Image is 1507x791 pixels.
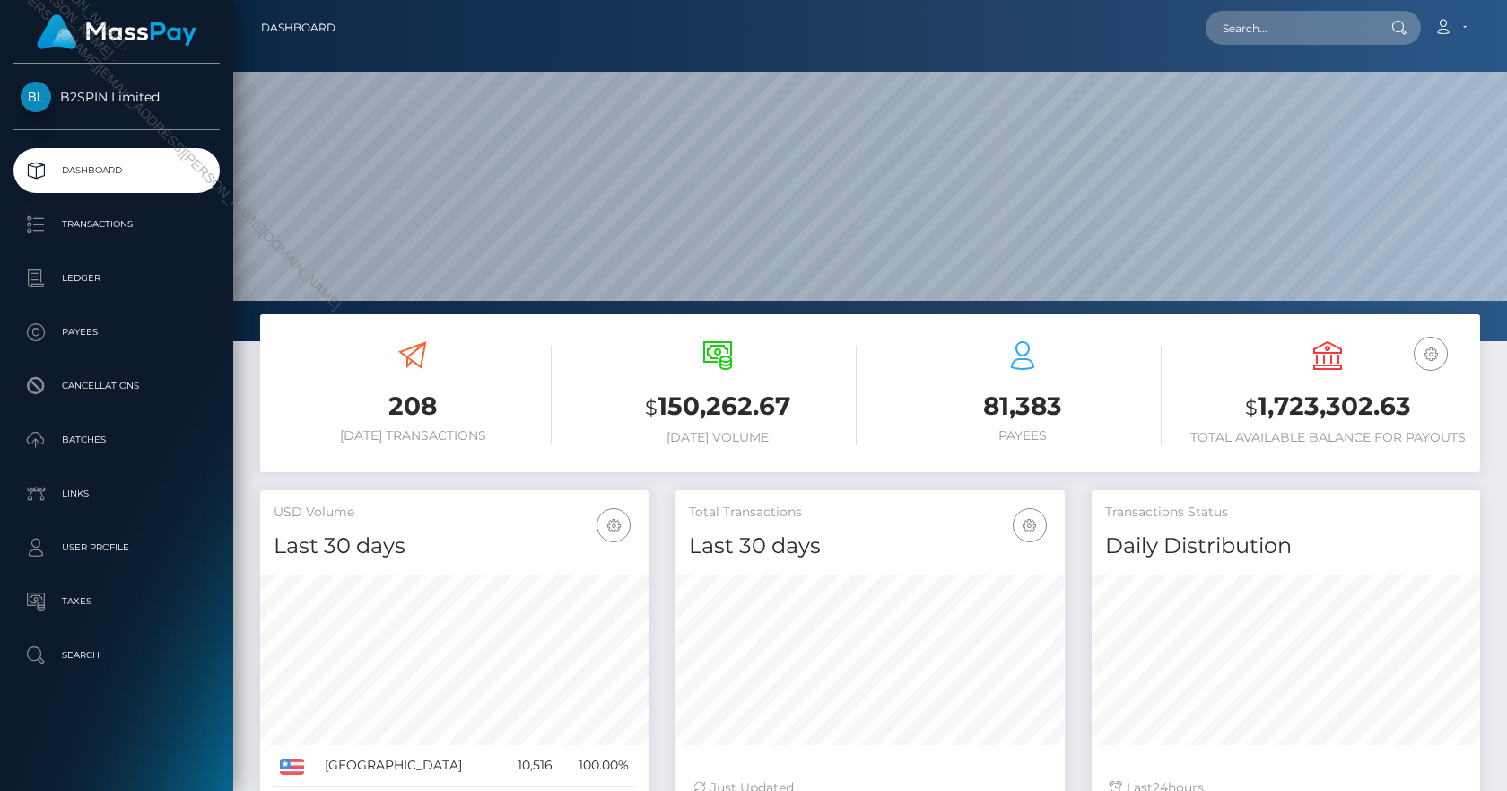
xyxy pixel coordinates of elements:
[689,504,1050,522] h5: Total Transactions
[13,202,220,247] a: Transactions
[13,417,220,462] a: Batches
[21,426,213,453] p: Batches
[884,428,1162,444] h6: Payees
[21,480,213,507] p: Links
[13,148,220,193] a: Dashboard
[645,395,658,420] small: $
[1206,11,1374,45] input: Search...
[13,89,220,105] span: B2SPIN Limited
[21,82,51,112] img: B2SPIN Limited
[689,531,1050,562] h4: Last 30 days
[37,14,196,49] img: MassPay Logo
[318,745,501,787] td: [GEOGRAPHIC_DATA]
[274,531,635,562] h4: Last 30 days
[1189,389,1467,426] h3: 1,723,302.63
[274,389,552,424] h3: 208
[21,157,213,184] p: Dashboard
[579,389,857,426] h3: 150,262.67
[21,373,213,400] p: Cancellations
[1189,430,1467,445] h6: Total Available Balance for Payouts
[559,745,635,787] td: 100.00%
[1105,531,1467,562] h4: Daily Distribution
[21,534,213,561] p: User Profile
[13,256,220,301] a: Ledger
[21,211,213,238] p: Transactions
[13,579,220,624] a: Taxes
[13,471,220,516] a: Links
[274,504,635,522] h5: USD Volume
[13,310,220,355] a: Payees
[280,759,304,775] img: US.png
[274,428,552,444] h6: [DATE] Transactions
[261,9,335,47] a: Dashboard
[13,633,220,678] a: Search
[21,265,213,292] p: Ledger
[21,588,213,615] p: Taxes
[1105,504,1467,522] h5: Transactions Status
[13,364,220,409] a: Cancellations
[21,642,213,669] p: Search
[501,745,559,787] td: 10,516
[884,389,1162,424] h3: 81,383
[21,319,213,346] p: Payees
[579,430,857,445] h6: [DATE] Volume
[13,525,220,570] a: User Profile
[1245,395,1258,420] small: $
